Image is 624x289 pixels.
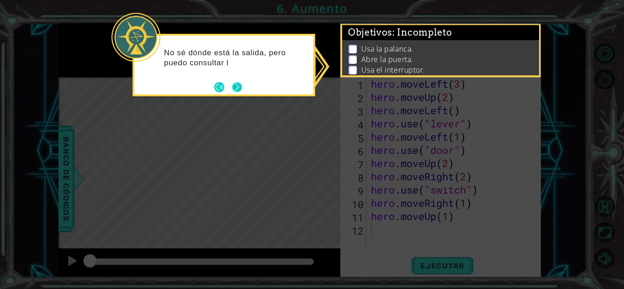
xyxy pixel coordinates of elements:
[392,27,452,38] span: : Incompleto
[361,44,413,54] p: Usa la palanca.
[361,65,425,75] p: Usa el interruptor.
[361,54,413,64] p: Abre la puerta.
[348,27,452,38] span: Objetivos
[232,82,242,92] button: Next
[214,82,232,92] button: Back
[164,48,307,68] p: No sé dónde está la salida, pero puedo consultar l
